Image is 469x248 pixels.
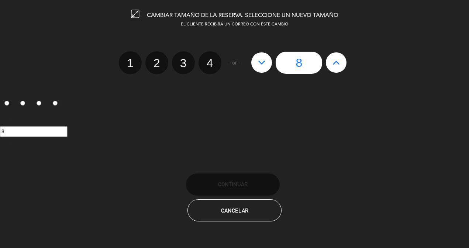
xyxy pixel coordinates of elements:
[20,101,25,106] input: 2
[221,207,248,214] span: Cancelar
[32,97,49,110] label: 3
[218,181,248,187] span: Continuar
[16,97,32,110] label: 2
[181,23,288,27] span: EL CLIENTE RECIBIRÁ UN CORREO CON ESTE CAMBIO
[145,51,168,74] label: 2
[172,51,195,74] label: 3
[229,59,240,67] span: - or -
[147,13,338,18] span: CAMBIAR TAMAÑO DE LA RESERVA. SELECCIONE UN NUEVO TAMAÑO
[37,101,41,106] input: 3
[4,101,9,106] input: 1
[48,97,65,110] label: 4
[186,173,280,196] button: Continuar
[199,51,221,74] label: 4
[187,199,281,221] button: Cancelar
[119,51,142,74] label: 1
[53,101,58,106] input: 4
